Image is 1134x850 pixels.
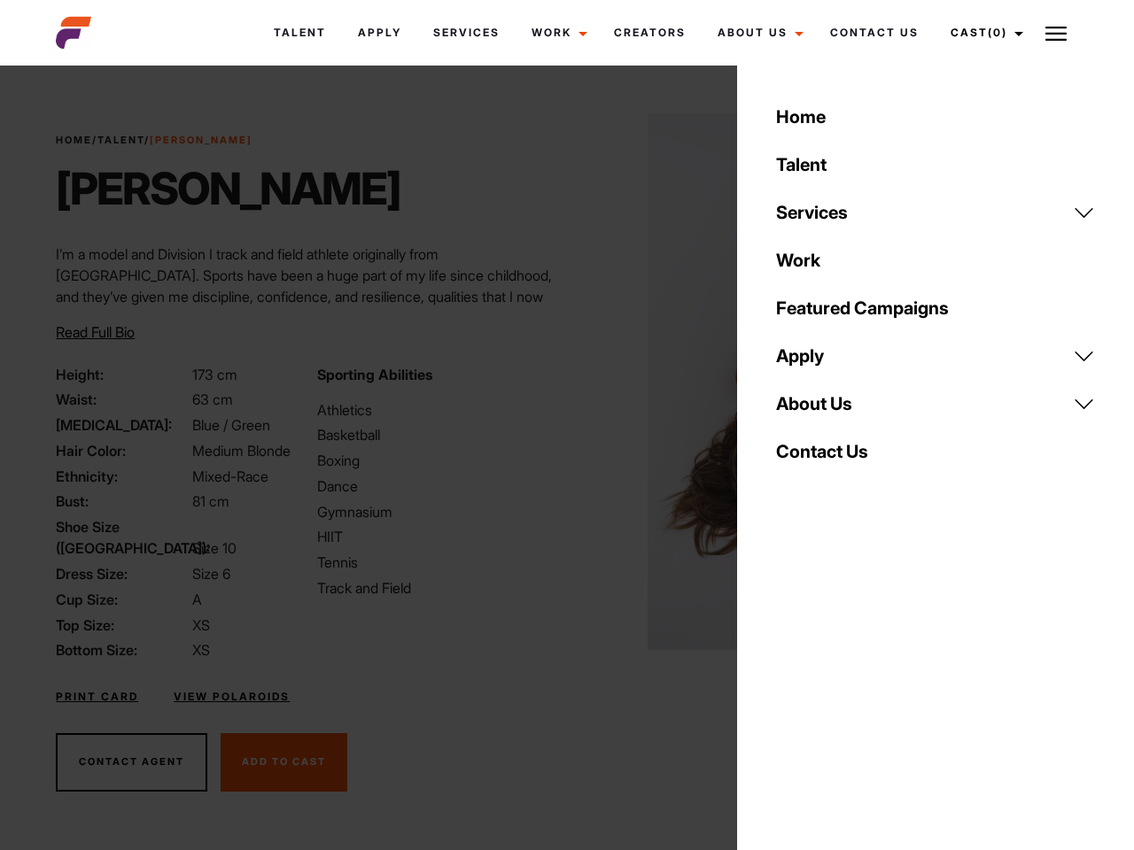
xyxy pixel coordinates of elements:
span: [MEDICAL_DATA]: [56,414,189,436]
a: Featured Campaigns [765,284,1106,332]
img: cropped-aefm-brand-fav-22-square.png [56,15,91,50]
span: / / [56,133,252,148]
span: Size 6 [192,565,230,583]
span: Add To Cast [242,755,326,768]
span: Size 10 [192,539,237,557]
span: Shoe Size ([GEOGRAPHIC_DATA]): [56,516,189,559]
a: Services [765,189,1106,236]
span: 81 cm [192,492,229,510]
strong: Sporting Abilities [317,366,432,383]
img: Burger icon [1045,23,1067,44]
span: Mixed-Race [192,467,268,485]
li: Track and Field [317,577,556,599]
a: View Polaroids [174,689,290,705]
h1: [PERSON_NAME] [56,162,400,215]
strong: [PERSON_NAME] [150,134,252,146]
span: XS [192,616,210,634]
a: Apply [342,9,417,57]
a: Work [516,9,598,57]
span: XS [192,641,210,659]
li: Gymnasium [317,501,556,522]
span: Height: [56,364,189,385]
a: Creators [598,9,702,57]
span: Dress Size: [56,563,189,584]
span: 173 cm [192,366,237,383]
a: Home [765,93,1106,141]
a: Cast(0) [935,9,1034,57]
span: A [192,591,202,608]
a: Print Card [56,689,138,705]
span: Read Full Bio [56,323,135,341]
li: Basketball [317,424,556,445]
li: Boxing [317,450,556,471]
span: Waist: [56,389,189,410]
a: Home [56,134,92,146]
span: (0) [988,26,1007,39]
span: Blue / Green [192,416,270,434]
span: Hair Color: [56,440,189,461]
a: Work [765,236,1106,284]
span: 63 cm [192,390,233,408]
span: Top Size: [56,614,189,636]
a: Apply [765,332,1106,380]
button: Add To Cast [221,733,347,792]
a: Contact Us [765,428,1106,475]
span: Ethnicity: [56,466,189,487]
a: Talent [765,141,1106,189]
li: Dance [317,475,556,497]
li: Athletics [317,399,556,421]
li: Tennis [317,552,556,573]
li: HIIT [317,526,556,547]
span: Bust: [56,491,189,512]
a: About Us [702,9,814,57]
a: About Us [765,380,1106,428]
span: Bottom Size: [56,639,189,661]
button: Read Full Bio [56,321,135,343]
p: I’m a model and Division I track and field athlete originally from [GEOGRAPHIC_DATA]. Sports have... [56,243,556,328]
span: Cup Size: [56,589,189,610]
a: Talent [258,9,342,57]
a: Talent [97,134,144,146]
a: Services [417,9,516,57]
a: Contact Us [814,9,935,57]
span: Medium Blonde [192,442,291,460]
button: Contact Agent [56,733,207,792]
